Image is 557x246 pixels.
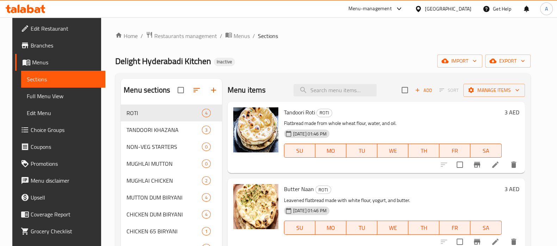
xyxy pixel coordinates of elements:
div: ROTI4 [121,105,222,121]
span: Sections [27,75,100,83]
span: [DATE] 01:46 PM [290,207,329,214]
div: items [202,227,211,235]
span: Select section first [435,85,463,96]
a: Edit Restaurant [15,20,105,37]
span: A [545,5,548,13]
input: search [293,84,377,96]
img: Tandoori Roti [233,107,278,152]
img: Butter Naan [233,184,278,229]
span: SU [287,223,312,233]
div: TANDOORI KHAZANA [126,126,202,134]
button: FR [439,221,470,235]
span: CHICKEN 65 BIRYANI [126,227,202,235]
span: 4 [202,194,210,201]
div: Inactive [214,58,235,66]
span: 0 [202,160,210,167]
span: SU [287,146,312,156]
button: SA [470,144,501,158]
div: MUGHLAI MUTTON [126,159,202,168]
button: Add section [205,82,222,99]
span: Select to update [452,157,467,172]
a: Menu disclaimer [15,172,105,189]
button: Manage items [463,84,525,97]
a: Home [115,32,138,40]
button: SU [284,144,315,158]
li: / [141,32,143,40]
span: Choice Groups [31,126,100,134]
button: Branch-specific-item [469,156,485,173]
button: WE [377,221,408,235]
span: ROTI [317,109,332,117]
button: TH [408,221,439,235]
span: 2 [202,177,210,184]
span: Menu disclaimer [31,176,100,185]
div: TANDOORI KHAZANA3 [121,121,222,138]
span: Promotions [31,159,100,168]
div: NON-VEG STARTERS [126,143,202,151]
button: TU [346,221,377,235]
span: WE [380,223,406,233]
span: Sections [258,32,278,40]
a: Coverage Report [15,206,105,223]
span: 4 [202,110,210,116]
div: items [202,109,211,117]
p: Leavened flatbread made with white flour, yogurt, and butter. [284,196,502,205]
span: Butter Naan [284,184,314,194]
span: TU [349,146,375,156]
span: Add item [412,85,435,96]
span: SA [473,223,499,233]
div: MUGHLAI MUTTON0 [121,155,222,172]
button: import [437,55,482,68]
div: items [202,126,211,134]
span: FR [442,223,468,233]
div: items [202,143,211,151]
span: TU [349,223,375,233]
span: 0 [202,144,210,150]
h2: Menu items [228,85,266,95]
span: SA [473,146,499,156]
h2: Menu sections [124,85,170,95]
a: Sections [21,71,105,88]
span: Coupons [31,143,100,151]
span: export [491,57,525,65]
span: MO [318,146,344,156]
p: Flatbread made from whole wheat flour, water, and oil. [284,119,502,128]
a: Branches [15,37,105,54]
span: Restaurants management [154,32,217,40]
div: CHICKEN 65 BIRYANI1 [121,223,222,240]
span: ROTI [316,186,331,194]
span: Add [414,86,433,94]
span: CHICKEN DUM BIRYANI [126,210,202,219]
span: Menus [32,58,100,67]
span: 4 [202,211,210,218]
span: Upsell [31,193,100,202]
div: CHICKEN DUM BIRYANI4 [121,206,222,223]
button: MO [315,221,346,235]
button: FR [439,144,470,158]
span: Grocery Checklist [31,227,100,235]
a: Menus [15,54,105,71]
span: TH [411,223,437,233]
div: items [202,176,211,185]
span: MO [318,223,344,233]
a: Choice Groups [15,121,105,138]
div: MUGHLAI CHICKEN [126,176,202,185]
button: Add [412,85,435,96]
div: ROTI [315,185,331,194]
button: SU [284,221,315,235]
button: MO [315,144,346,158]
button: export [485,55,531,68]
div: MUTTON DUM BIRYANI [126,193,202,202]
span: FR [442,146,468,156]
span: WE [380,146,406,156]
button: TU [346,144,377,158]
a: Grocery Checklist [15,223,105,240]
span: Manage items [469,86,519,95]
div: Menu-management [348,5,392,13]
div: items [202,193,211,202]
div: ROTI [126,109,202,117]
button: SA [470,221,501,235]
span: import [443,57,477,65]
